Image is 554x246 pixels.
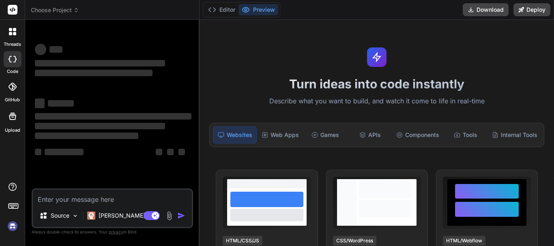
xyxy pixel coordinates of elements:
[72,212,79,219] img: Pick Models
[489,126,541,143] div: Internal Tools
[109,229,123,234] span: privacy
[156,149,162,155] span: ‌
[99,212,159,220] p: [PERSON_NAME] 4 S..
[35,133,138,139] span: ‌
[165,211,174,220] img: attachment
[4,41,21,48] label: threads
[35,113,191,120] span: ‌
[213,126,257,143] div: Websites
[5,96,20,103] label: GitHub
[204,77,549,91] h1: Turn ideas into code instantly
[5,127,20,134] label: Upload
[35,123,165,129] span: ‌
[31,6,79,14] span: Choose Project
[238,4,278,15] button: Preview
[304,126,347,143] div: Games
[513,3,550,16] button: Deploy
[45,149,84,155] span: ‌
[35,149,41,155] span: ‌
[48,100,74,107] span: ‌
[6,219,19,233] img: signin
[204,96,549,107] p: Describe what you want to build, and watch it come to life in real-time
[87,212,95,220] img: Claude 4 Sonnet
[223,236,262,246] div: HTML/CSS/JS
[49,46,62,53] span: ‌
[393,126,442,143] div: Components
[444,126,487,143] div: Tools
[35,60,165,66] span: ‌
[51,212,69,220] p: Source
[258,126,302,143] div: Web Apps
[35,70,152,76] span: ‌
[7,68,18,75] label: code
[35,44,46,55] span: ‌
[178,149,185,155] span: ‌
[348,126,391,143] div: APIs
[333,236,376,246] div: CSS/WordPress
[443,236,485,246] div: HTML/Webflow
[463,3,509,16] button: Download
[205,4,238,15] button: Editor
[32,228,193,236] p: Always double-check its answers. Your in Bind
[35,98,45,108] span: ‌
[167,149,174,155] span: ‌
[177,212,185,220] img: icon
